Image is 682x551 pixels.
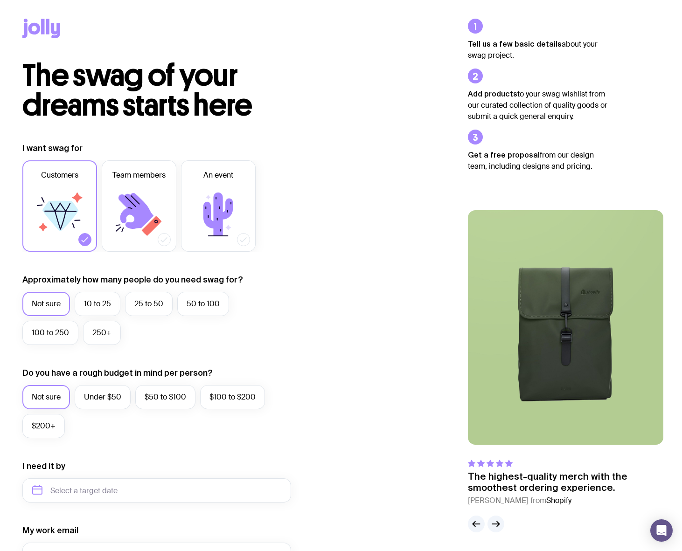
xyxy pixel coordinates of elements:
label: Approximately how many people do you need swag for? [22,274,243,285]
p: from our design team, including designs and pricing. [468,149,608,172]
label: $200+ [22,414,65,438]
label: 10 to 25 [75,292,120,316]
label: 250+ [83,321,121,345]
label: Under $50 [75,385,131,409]
div: Open Intercom Messenger [650,519,673,542]
p: to your swag wishlist from our curated collection of quality goods or submit a quick general enqu... [468,88,608,122]
span: Customers [41,170,78,181]
label: 100 to 250 [22,321,78,345]
p: about your swag project. [468,38,608,61]
label: $50 to $100 [135,385,195,409]
label: Not sure [22,292,70,316]
label: My work email [22,525,78,536]
span: Shopify [546,496,571,505]
label: I need it by [22,461,65,472]
p: The highest-quality merch with the smoothest ordering experience. [468,471,663,493]
label: $100 to $200 [200,385,265,409]
span: An event [203,170,233,181]
strong: Get a free proposal [468,151,540,159]
input: Select a target date [22,478,291,503]
label: Do you have a rough budget in mind per person? [22,367,213,379]
strong: Tell us a few basic details [468,40,562,48]
label: 50 to 100 [177,292,229,316]
label: Not sure [22,385,70,409]
span: The swag of your dreams starts here [22,57,252,124]
label: I want swag for [22,143,83,154]
strong: Add products [468,90,517,98]
label: 25 to 50 [125,292,173,316]
span: Team members [112,170,166,181]
cite: [PERSON_NAME] from [468,495,663,506]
